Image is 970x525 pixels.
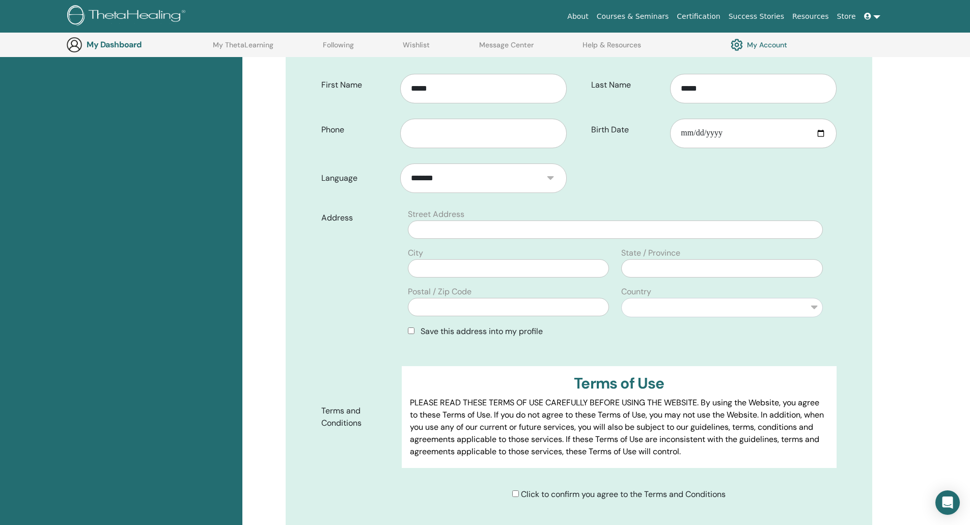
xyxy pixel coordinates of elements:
label: Street Address [408,208,464,220]
label: State / Province [621,247,680,259]
a: Message Center [479,41,534,57]
a: Courses & Seminars [593,7,673,26]
a: Store [833,7,860,26]
a: Following [323,41,354,57]
a: Resources [788,7,833,26]
label: First Name [314,75,401,95]
a: Certification [673,7,724,26]
img: cog.svg [731,36,743,53]
label: Address [314,208,402,228]
a: Help & Resources [583,41,641,57]
a: My ThetaLearning [213,41,273,57]
div: Open Intercom Messenger [935,490,960,515]
img: logo.png [67,5,189,28]
span: Save this address into my profile [421,326,543,337]
label: Last Name [584,75,671,95]
a: Wishlist [403,41,430,57]
a: About [563,7,592,26]
p: PLEASE READ THESE TERMS OF USE CAREFULLY BEFORE USING THE WEBSITE. By using the Website, you agre... [410,397,828,458]
a: Success Stories [725,7,788,26]
h3: Terms of Use [410,374,828,393]
label: Language [314,169,401,188]
img: generic-user-icon.jpg [66,37,82,53]
label: Phone [314,120,401,140]
a: My Account [731,36,787,53]
label: Birth Date [584,120,671,140]
label: Postal / Zip Code [408,286,472,298]
h3: My Dashboard [87,40,188,49]
label: Terms and Conditions [314,401,402,433]
span: Click to confirm you agree to the Terms and Conditions [521,489,726,500]
label: Country [621,286,651,298]
label: City [408,247,423,259]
